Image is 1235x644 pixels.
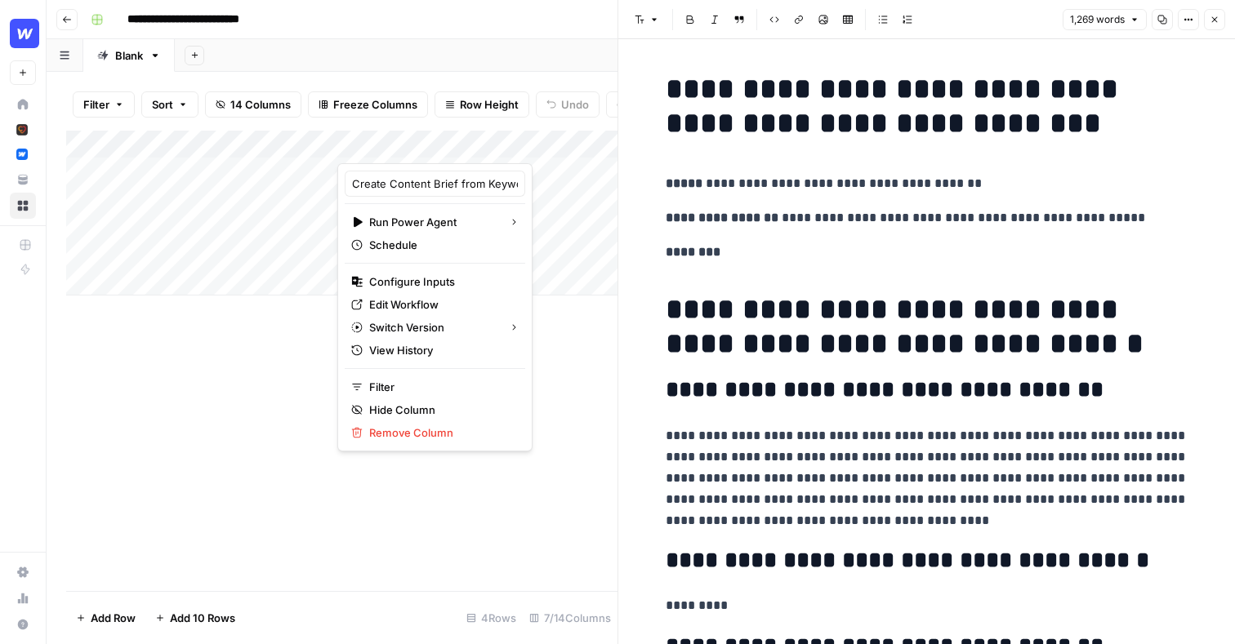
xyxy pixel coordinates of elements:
[83,39,175,72] a: Blank
[141,91,198,118] button: Sort
[333,96,417,113] span: Freeze Columns
[1070,12,1125,27] span: 1,269 words
[115,47,143,64] div: Blank
[10,193,36,219] a: Browse
[83,96,109,113] span: Filter
[16,149,28,160] img: a1pu3e9a4sjoov2n4mw66knzy8l8
[10,91,36,118] a: Home
[145,605,245,631] button: Add 10 Rows
[10,611,36,637] button: Help + Support
[10,585,36,611] a: Usage
[10,167,36,193] a: Your Data
[1063,9,1147,30] button: 1,269 words
[369,273,512,290] span: Configure Inputs
[369,402,512,418] span: Hide Column
[230,96,291,113] span: 14 Columns
[369,237,512,253] span: Schedule
[91,610,136,626] span: Add Row
[435,91,529,118] button: Row Height
[369,424,512,441] span: Remove Column
[369,214,496,230] span: Run Power Agent
[369,319,496,335] span: Switch Version
[460,605,523,631] div: 4 Rows
[10,559,36,585] a: Settings
[73,91,135,118] button: Filter
[523,605,617,631] div: 7/14 Columns
[16,124,28,135] img: x9pvq66k5d6af0jwfjov4in6h5zj
[536,91,600,118] button: Undo
[152,96,173,113] span: Sort
[66,605,145,631] button: Add Row
[369,379,512,395] span: Filter
[561,96,589,113] span: Undo
[369,296,512,313] span: Edit Workflow
[10,13,36,54] button: Workspace: Webflow
[460,96,519,113] span: Row Height
[308,91,428,118] button: Freeze Columns
[205,91,301,118] button: 14 Columns
[369,342,512,358] span: View History
[170,610,235,626] span: Add 10 Rows
[10,19,39,48] img: Webflow Logo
